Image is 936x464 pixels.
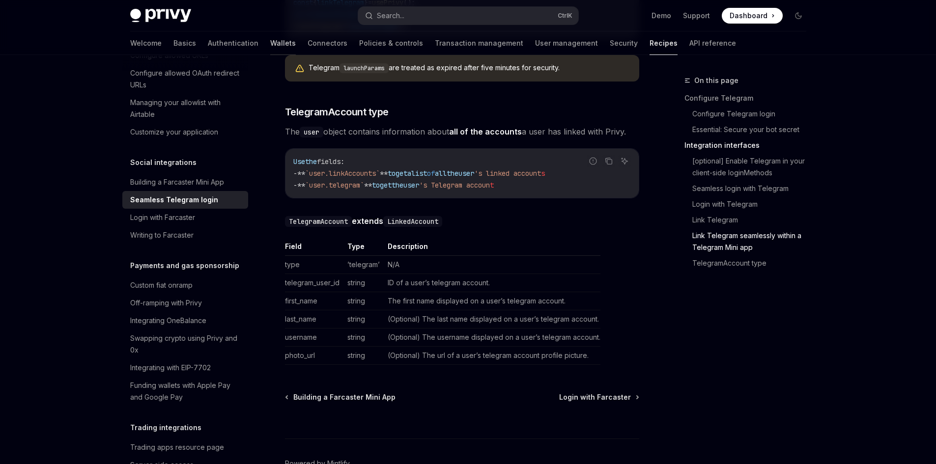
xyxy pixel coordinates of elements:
[343,255,384,273] td: ’telegram’
[130,194,218,206] div: Seamless Telegram login
[343,292,384,310] td: string
[730,11,767,21] span: Dashboard
[122,312,248,329] a: Integrating OneBalance
[340,157,344,166] span: :
[419,181,490,190] span: 's Telegram accoun
[173,31,196,55] a: Basics
[396,169,407,178] span: get
[384,273,600,292] td: ID of a user’s telegram account.
[285,273,343,292] td: telegram_user_id
[293,157,305,166] span: Use
[285,125,639,138] span: The object contains information about a user has linked with Privy.
[377,10,404,22] div: Search...
[411,169,427,178] span: list
[130,315,206,327] div: Integrating OneBalance
[305,157,317,166] span: the
[449,127,522,137] a: all of the accounts
[285,255,343,273] td: type
[343,328,384,346] td: string
[122,226,248,244] a: Writing to Farcaster
[559,392,631,402] span: Login with Farcaster
[384,346,600,364] td: (Optional) The url of a user’s telegram account profile picture.
[270,31,296,55] a: Wallets
[407,169,411,178] span: a
[285,105,389,119] span: TelegramAccount type
[692,122,814,137] a: Essential: Secure your bot secret
[285,242,343,256] th: Field
[122,123,248,141] a: Customize your application
[130,176,224,188] div: Building a Farcaster Mini App
[130,279,193,291] div: Custom fiat onramp
[130,9,191,23] img: dark logo
[130,422,201,434] h5: Trading integrations
[358,7,578,25] button: Search...CtrlK
[130,362,211,374] div: Integrating with EIP-7702
[490,181,494,190] span: t
[122,329,248,359] a: Swapping crypto using Privy and 0x
[122,191,248,209] a: Seamless Telegram login
[722,8,783,24] a: Dashboard
[403,181,419,190] span: user
[343,273,384,292] td: string
[683,11,710,21] a: Support
[122,294,248,312] a: Off-ramping with Privy
[285,328,343,346] td: username
[650,31,678,55] a: Recipes
[122,438,248,456] a: Trading apps resource page
[618,155,631,167] button: Ask AI
[474,169,541,178] span: 's linked account
[293,392,396,402] span: Building a Farcaster Mini App
[359,31,423,55] a: Policies & controls
[692,228,814,255] a: Link Telegram seamlessly within a Telegram Mini app
[122,377,248,406] a: Funding wallets with Apple Pay and Google Pay
[610,31,638,55] a: Security
[130,297,202,309] div: Off-ramping with Privy
[684,137,814,153] a: Integration interfaces
[285,216,352,227] code: TelegramAccount
[305,169,380,178] span: `user.linkAccounts`
[122,173,248,191] a: Building a Farcaster Mini App
[130,441,224,453] div: Trading apps resource page
[694,75,738,86] span: On this page
[435,31,523,55] a: Transaction management
[317,157,340,166] span: fields
[130,332,242,356] div: Swapping crypto using Privy and 0x
[295,64,305,74] svg: Warning
[343,346,384,364] td: string
[343,242,384,256] th: Type
[384,255,600,273] td: N/A
[692,181,814,196] a: Seamless login with Telegram
[380,181,392,190] span: get
[308,31,347,55] a: Connectors
[285,346,343,364] td: photo_url
[285,310,343,328] td: last_name
[458,169,474,178] span: user
[130,212,195,223] div: Login with Farcaster
[791,8,806,24] button: Toggle dark mode
[130,67,242,91] div: Configure allowed OAuth redirect URLs
[305,181,364,190] span: `user.telegram`
[652,11,671,21] a: Demo
[388,169,396,178] span: to
[122,64,248,94] a: Configure allowed OAuth redirect URLs
[122,94,248,123] a: Managing your allowlist with Airtable
[692,255,814,271] a: TelegramAccount type
[343,310,384,328] td: string
[602,155,615,167] button: Copy the contents from the code block
[208,31,258,55] a: Authentication
[559,392,638,402] a: Login with Farcaster
[392,181,403,190] span: the
[130,157,197,168] h5: Social integrations
[122,209,248,226] a: Login with Farcaster
[689,31,736,55] a: API reference
[293,169,297,178] span: -
[130,97,242,120] div: Managing your allowlist with Airtable
[541,169,545,178] span: s
[384,242,600,256] th: Description
[384,310,600,328] td: (Optional) The last name displayed on a user’s telegram account.
[692,106,814,122] a: Configure Telegram login
[692,212,814,228] a: Link Telegram
[285,216,442,226] strong: extends
[372,181,380,190] span: to
[130,31,162,55] a: Welcome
